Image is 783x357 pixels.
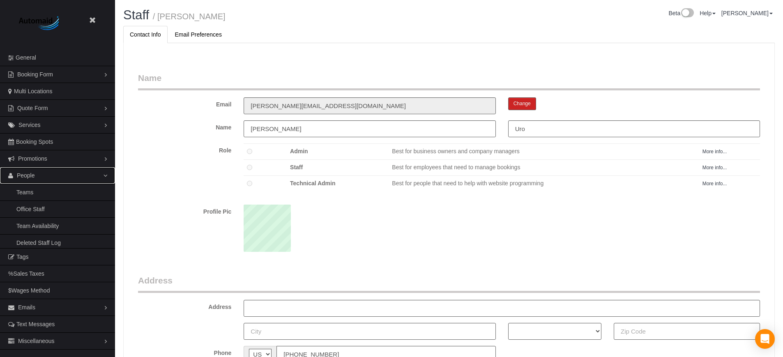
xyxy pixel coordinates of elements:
span: Emails [18,304,35,311]
label: Profile Pic [132,205,237,216]
small: / [PERSON_NAME] [153,12,226,21]
a: Email Preferences [168,26,228,43]
label: Email [132,97,237,108]
label: Name [132,120,237,131]
a: More info... [702,165,727,170]
span: Booking Form [17,71,53,78]
span: Tags [16,253,29,260]
span: Miscellaneous [18,338,55,344]
div: You must be a Technical Admin or Admin to perform these actions. [132,143,766,198]
a: Beta [668,10,694,16]
input: City [244,323,495,340]
label: Role [132,143,237,154]
input: First Name [244,120,495,137]
legend: Address [138,274,760,293]
span: Services [18,122,41,128]
a: Help [700,10,716,16]
input: Zip Code [614,323,760,340]
img: New interface [680,8,694,19]
span: Multi Locations [14,88,52,94]
span: Promotions [18,155,47,162]
a: More info... [702,149,727,154]
td: Best for people that need to help with website programming [389,175,699,191]
b: Technical Admin [290,180,335,187]
td: Best for business owners and company managers [389,143,699,159]
span: Wages Method [12,287,50,294]
span: People [17,172,35,179]
span: General [16,54,36,61]
input: Last Name [508,120,760,137]
a: Staff [123,8,149,22]
img: Automaid Logo [14,14,66,33]
span: Booking Spots [16,138,53,145]
strong: Staff [290,164,303,170]
legend: Name [138,72,760,90]
span: Quote Form [17,105,48,111]
label: Phone [132,346,237,357]
div: Open Intercom Messenger [755,329,775,349]
strong: Admin [290,148,308,154]
span: Sales Taxes [13,270,44,277]
a: Contact Info [123,26,168,43]
button: Change [508,97,536,110]
label: Address [132,300,237,311]
a: [PERSON_NAME] [721,10,773,16]
span: Text Messages [16,321,55,327]
td: Best for employees that need to manage bookings [389,159,699,175]
a: More info... [702,181,727,187]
